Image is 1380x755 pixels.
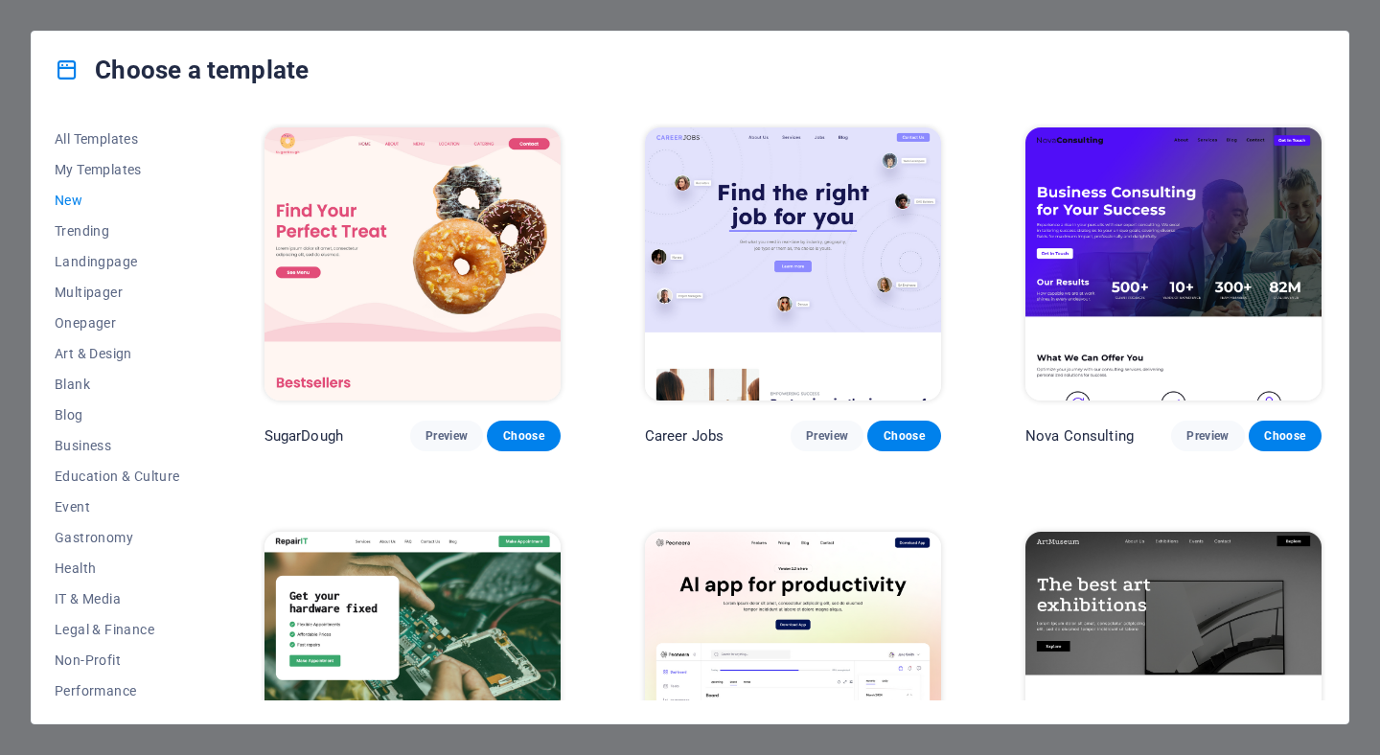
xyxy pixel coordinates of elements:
[55,622,180,637] span: Legal & Finance
[55,315,180,331] span: Onepager
[55,675,180,706] button: Performance
[55,469,180,484] span: Education & Culture
[883,428,925,444] span: Choose
[55,285,180,300] span: Multipager
[55,499,180,515] span: Event
[55,583,180,614] button: IT & Media
[55,308,180,338] button: Onepager
[55,346,180,361] span: Art & Design
[55,154,180,185] button: My Templates
[55,683,180,698] span: Performance
[55,55,309,85] h4: Choose a template
[55,254,180,269] span: Landingpage
[55,369,180,400] button: Blank
[806,428,848,444] span: Preview
[55,430,180,461] button: Business
[645,127,941,400] img: Career Jobs
[55,522,180,553] button: Gastronomy
[867,421,940,451] button: Choose
[1249,421,1322,451] button: Choose
[55,492,180,522] button: Event
[1264,428,1306,444] span: Choose
[425,428,468,444] span: Preview
[55,377,180,392] span: Blank
[1025,127,1322,400] img: Nova Consulting
[55,645,180,675] button: Non-Profit
[55,124,180,154] button: All Templates
[55,216,180,246] button: Trending
[1186,428,1229,444] span: Preview
[410,421,483,451] button: Preview
[1171,421,1244,451] button: Preview
[502,428,544,444] span: Choose
[55,162,180,177] span: My Templates
[55,407,180,423] span: Blog
[55,246,180,277] button: Landingpage
[55,185,180,216] button: New
[55,561,180,576] span: Health
[55,193,180,208] span: New
[55,530,180,545] span: Gastronomy
[55,223,180,239] span: Trending
[55,461,180,492] button: Education & Culture
[645,426,724,446] p: Career Jobs
[55,652,180,668] span: Non-Profit
[264,426,343,446] p: SugarDough
[55,277,180,308] button: Multipager
[55,553,180,583] button: Health
[55,614,180,645] button: Legal & Finance
[264,127,561,400] img: SugarDough
[791,421,863,451] button: Preview
[55,438,180,453] span: Business
[487,421,560,451] button: Choose
[55,400,180,430] button: Blog
[1025,426,1134,446] p: Nova Consulting
[55,338,180,369] button: Art & Design
[55,131,180,147] span: All Templates
[55,591,180,606] span: IT & Media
